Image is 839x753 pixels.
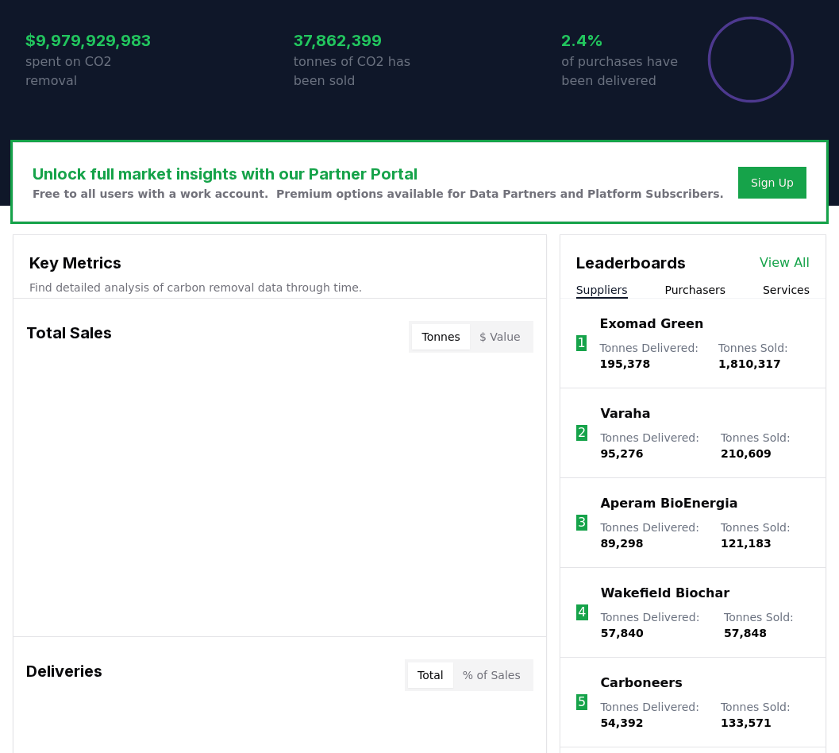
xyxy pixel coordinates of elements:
h3: Total Sales [26,321,112,353]
p: 2 [578,423,586,442]
p: 4 [578,603,586,622]
button: % of Sales [453,662,530,688]
h3: Key Metrics [29,251,530,275]
button: Tonnes [412,324,469,349]
button: Sign Up [738,167,806,199]
h3: Deliveries [26,659,102,691]
h3: Unlock full market insights with our Partner Portal [33,162,724,186]
p: Free to all users with a work account. Premium options available for Data Partners and Platform S... [33,186,724,202]
button: Purchasers [665,282,726,298]
p: Find detailed analysis of carbon removal data through time. [29,280,530,295]
p: 5 [578,693,586,712]
p: Tonnes Sold : [718,340,810,372]
h3: Leaderboards [576,251,686,275]
a: Sign Up [751,175,794,191]
h3: 37,862,399 [294,29,420,52]
p: Tonnes Sold : [721,519,810,551]
span: 54,392 [600,716,643,729]
span: 57,840 [601,627,644,639]
span: 121,183 [721,537,772,550]
a: Varaha [600,404,650,423]
p: Tonnes Delivered : [599,340,702,372]
p: Tonnes Sold : [724,609,810,641]
button: $ Value [470,324,530,349]
a: View All [760,253,810,272]
span: 1,810,317 [718,357,781,370]
div: Percentage of sales delivered [706,15,795,104]
span: 133,571 [721,716,772,729]
p: 3 [578,513,586,532]
p: Tonnes Delivered : [600,699,705,731]
h3: $9,979,929,983 [25,29,152,52]
button: Suppliers [576,282,628,298]
p: Tonnes Sold : [721,699,810,731]
p: spent on CO2 removal [25,52,152,91]
span: 89,298 [600,537,643,550]
p: 1 [577,334,585,353]
button: Services [763,282,810,298]
span: 57,848 [724,627,767,639]
p: of purchases have been delivered [561,52,687,91]
p: Tonnes Delivered : [601,609,708,641]
a: Aperam BioEnergia [600,494,737,513]
button: Total [408,662,453,688]
a: Exomad Green [599,315,703,334]
span: 195,378 [599,357,650,370]
a: Wakefield Biochar [601,584,729,603]
p: Tonnes Delivered : [600,430,705,461]
h3: 2.4% [561,29,687,52]
p: tonnes of CO2 has been sold [294,52,420,91]
a: Carboneers [600,674,682,693]
span: 95,276 [600,447,643,460]
span: 210,609 [721,447,772,460]
p: Tonnes Sold : [721,430,810,461]
p: Tonnes Delivered : [600,519,705,551]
